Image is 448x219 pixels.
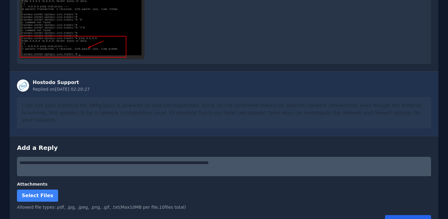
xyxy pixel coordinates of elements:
[33,79,90,86] div: Hostodo Support
[17,79,29,92] img: Staff
[17,204,431,210] div: Allowed file types: .pdf, .jpg, .jpeg, .png, .gif, .txt (Max 10 MB per file, 10 files total)
[33,86,90,92] div: Replied on [DATE] 02:20:27
[17,97,431,129] div: I can see your instance ins::kffhg3yjuv is powered on and not suspended. Since you've confirmed t...
[17,181,431,187] label: Attachments
[17,143,431,152] h3: Add a Reply
[22,193,53,198] span: Select Files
